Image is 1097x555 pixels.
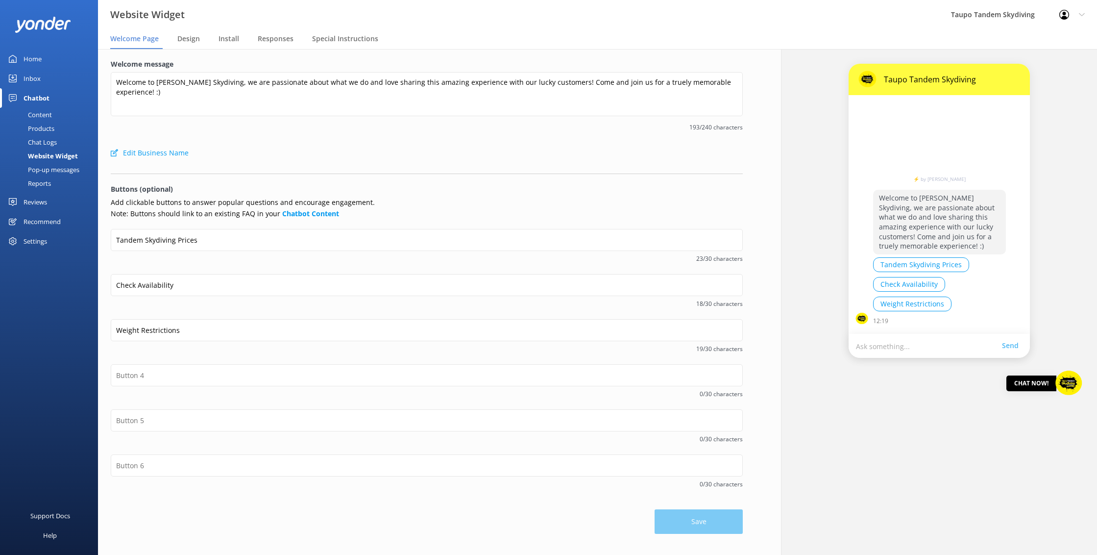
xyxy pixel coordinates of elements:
label: Welcome message [111,59,743,70]
button: Edit Business Name [111,143,189,163]
input: Button 1 [111,229,743,251]
div: Chat Logs [6,135,57,149]
div: Pop-up messages [6,163,79,177]
img: yonder-white-logo.png [15,17,71,33]
span: Special Instructions [312,34,378,44]
img: chatbot-avatar [854,312,868,326]
span: 0/30 characters [111,434,743,444]
textarea: Welcome to [PERSON_NAME] Skydiving, we are passionate about what we do and love sharing this amaz... [111,72,743,116]
div: Home [24,49,42,69]
a: Website Widget [6,149,98,163]
span: 193/240 characters [111,123,743,132]
div: Recommend [24,212,61,231]
img: 5-1686022184.png [1053,369,1082,398]
input: Button 2 [111,274,743,296]
button: Weight Restrictions [873,297,951,311]
a: Chatbot Content [282,209,339,218]
p: Add clickable buttons to answer popular questions and encourage engagement. Note: Buttons should ... [111,197,743,219]
input: Button 3 [111,319,743,341]
a: Content [6,108,98,122]
p: Welcome to [PERSON_NAME] Skydiving, we are passionate about what we do and love sharing this amaz... [873,190,1006,254]
a: Pop-up messages [6,163,98,177]
span: 0/30 characters [111,389,743,399]
div: Settings [24,231,47,251]
h3: Website Widget [110,7,185,23]
input: Button 4 [111,364,743,386]
div: Reports [6,177,51,190]
span: Install [219,34,239,44]
span: 0/30 characters [111,479,743,489]
span: 23/30 characters [111,254,743,263]
input: Button 6 [111,454,743,477]
a: Products [6,122,98,135]
input: Button 5 [111,409,743,431]
button: Check Availability [873,277,945,292]
p: Ask something... [856,341,1002,351]
span: Welcome Page [110,34,159,44]
span: Design [177,34,200,44]
p: Taupo Tandem Skydiving [877,74,976,85]
span: 19/30 characters [111,344,743,353]
a: Reports [6,177,98,190]
a: Chat Logs [6,135,98,149]
div: Reviews [24,192,47,212]
span: Responses [258,34,293,44]
a: ⚡ by [PERSON_NAME] [873,177,1006,181]
div: Chat now! [1006,376,1056,391]
span: 18/30 characters [111,299,743,308]
p: 12:19 [873,316,888,326]
a: Send [1002,340,1023,351]
p: Buttons (optional) [111,184,743,195]
div: Content [6,108,52,122]
div: Support Docs [30,506,70,526]
div: Products [6,122,54,135]
div: Help [43,526,57,545]
div: Chatbot [24,88,49,108]
div: Inbox [24,69,41,88]
button: Tandem Skydiving Prices [873,257,969,272]
img: chatbot-avatar [857,70,877,89]
div: Website Widget [6,149,78,163]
